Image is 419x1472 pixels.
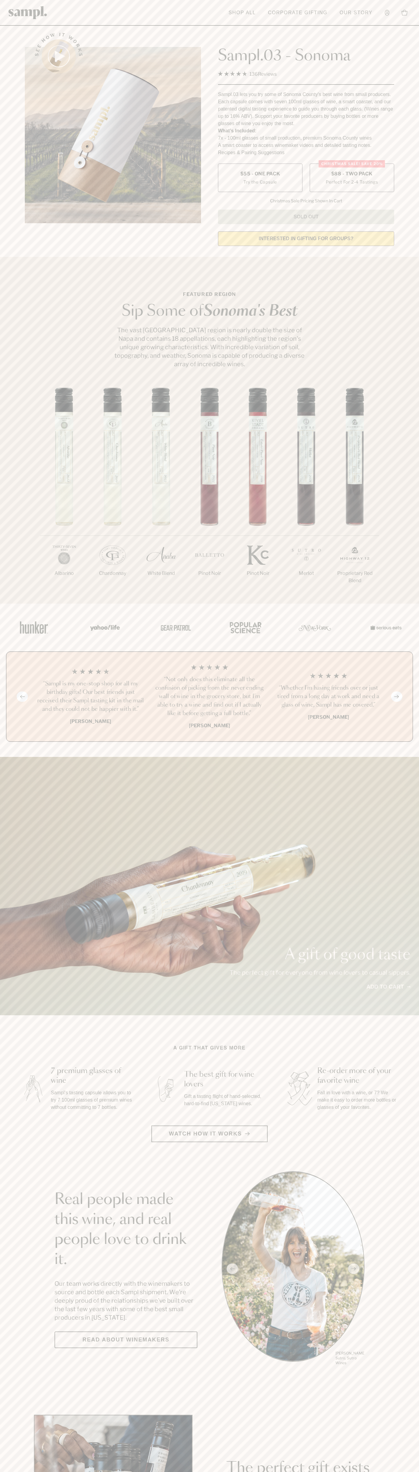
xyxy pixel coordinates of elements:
div: slide 1 [222,1171,365,1366]
p: Albarino [40,570,88,577]
img: Artboard_1_c8cd28af-0030-4af1-819c-248e302c7f06_x450.png [16,615,52,641]
p: Pinot Noir [185,570,234,577]
span: Reviews [258,71,277,77]
p: Proprietary Red Blend [331,570,379,584]
li: 1 / 4 [36,664,145,729]
img: Artboard_4_28b4d326-c26e-48f9-9c80-911f17d6414e_x450.png [226,615,263,641]
h3: “Sampl is my one-stop shop for all my birthday gifts! Our best friends just received their Sampl ... [36,680,145,714]
a: Read about Winemakers [54,1331,197,1348]
p: [PERSON_NAME] Sutro, Sutro Wines [335,1351,365,1365]
img: Artboard_6_04f9a106-072f-468a-bdd7-f11783b05722_x450.png [86,615,122,641]
li: Christmas Sale Pricing Shown In Cart [267,198,345,204]
div: Sampl.03 lets you try some of Sonoma County's best wine from small producers. Each capsule comes ... [218,91,394,127]
strong: What’s Included: [218,128,256,133]
p: White Blend [137,570,185,577]
li: 2 / 4 [155,664,264,729]
a: interested in gifting for groups? [218,231,394,246]
img: Artboard_7_5b34974b-f019-449e-91fb-745f8d0877ee_x450.png [367,615,403,641]
li: 7 / 7 [331,388,379,604]
b: [PERSON_NAME] [189,723,230,728]
span: $88 - Two Pack [331,171,373,177]
p: Fall in love with a wine, or 7? We make it easy to order more bottles or glasses of your favorites. [317,1089,400,1111]
div: Christmas SALE! Save 20% [319,160,385,167]
small: Perfect For 2-4 Tastings [326,179,378,185]
h2: A gift that gives more [173,1044,246,1052]
span: $55 - One Pack [240,171,280,177]
li: 6 / 7 [282,388,331,596]
h3: 7 premium glasses of wine [51,1066,133,1086]
em: Sonoma's Best [203,304,298,319]
li: 1 / 7 [40,388,88,596]
button: Watch how it works [151,1126,268,1142]
p: Our team works directly with the winemakers to source and bottle each Sampl shipment. We’re deepl... [54,1279,197,1322]
h1: Sampl.03 - Sonoma [218,47,394,65]
img: Sampl.03 - Sonoma [25,47,201,223]
h2: Real people made this wine, and real people love to drink it. [54,1190,197,1270]
img: Artboard_3_0b291449-6e8c-4d07-b2c2-3f3601a19cd1_x450.png [297,615,333,641]
p: Merlot [282,570,331,577]
b: [PERSON_NAME] [70,718,111,724]
img: Artboard_5_7fdae55a-36fd-43f7-8bfd-f74a06a2878e_x450.png [156,615,193,641]
small: Try the Capsule [243,179,277,185]
h3: The best gift for wine lovers [184,1070,266,1089]
h3: “Whether I'm having friends over or just tired from a long day at work and need a glass of wine, ... [274,684,383,709]
b: [PERSON_NAME] [308,714,349,720]
p: Chardonnay [88,570,137,577]
p: Pinot Noir [234,570,282,577]
li: 5 / 7 [234,388,282,596]
a: Shop All [226,6,259,19]
li: A smart coaster to access winemaker videos and detailed tasting notes. [218,142,394,149]
button: Sold Out [218,210,394,224]
li: 3 / 4 [274,664,383,729]
div: 136Reviews [218,70,277,78]
h3: “Not only does this eliminate all the confusion of picking from the never ending wall of wine in ... [155,675,264,718]
a: Add to cart [366,983,411,991]
p: The vast [GEOGRAPHIC_DATA] region is nearly double the size of Napa and contains 18 appellations,... [113,326,306,368]
button: Next slide [391,691,402,702]
li: 3 / 7 [137,388,185,596]
span: 136 [249,71,258,77]
li: Recipes & Pairing Suggestions [218,149,394,156]
img: Sampl logo [8,6,47,19]
li: 4 / 7 [185,388,234,596]
ul: carousel [222,1171,365,1366]
p: Sampl's tasting capsule allows you to try 7 100ml glasses of premium wines without committing to ... [51,1089,133,1111]
p: Featured Region [113,291,306,298]
a: Our Story [337,6,376,19]
p: A gift of good taste [229,948,411,962]
a: Corporate Gifting [265,6,331,19]
h2: Sip Some of [113,304,306,319]
button: Previous slide [17,691,28,702]
p: Gift a tasting flight of hand-selected, hard-to-find [US_STATE] wines. [184,1093,266,1107]
h3: Re-order more of your favorite wine [317,1066,400,1086]
p: The perfect gift for everyone from wine lovers to casual sippers. [229,968,411,977]
li: 2 / 7 [88,388,137,596]
li: 7x - 100ml glasses of small production, premium Sonoma County wines [218,134,394,142]
button: See how it works [42,39,76,73]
